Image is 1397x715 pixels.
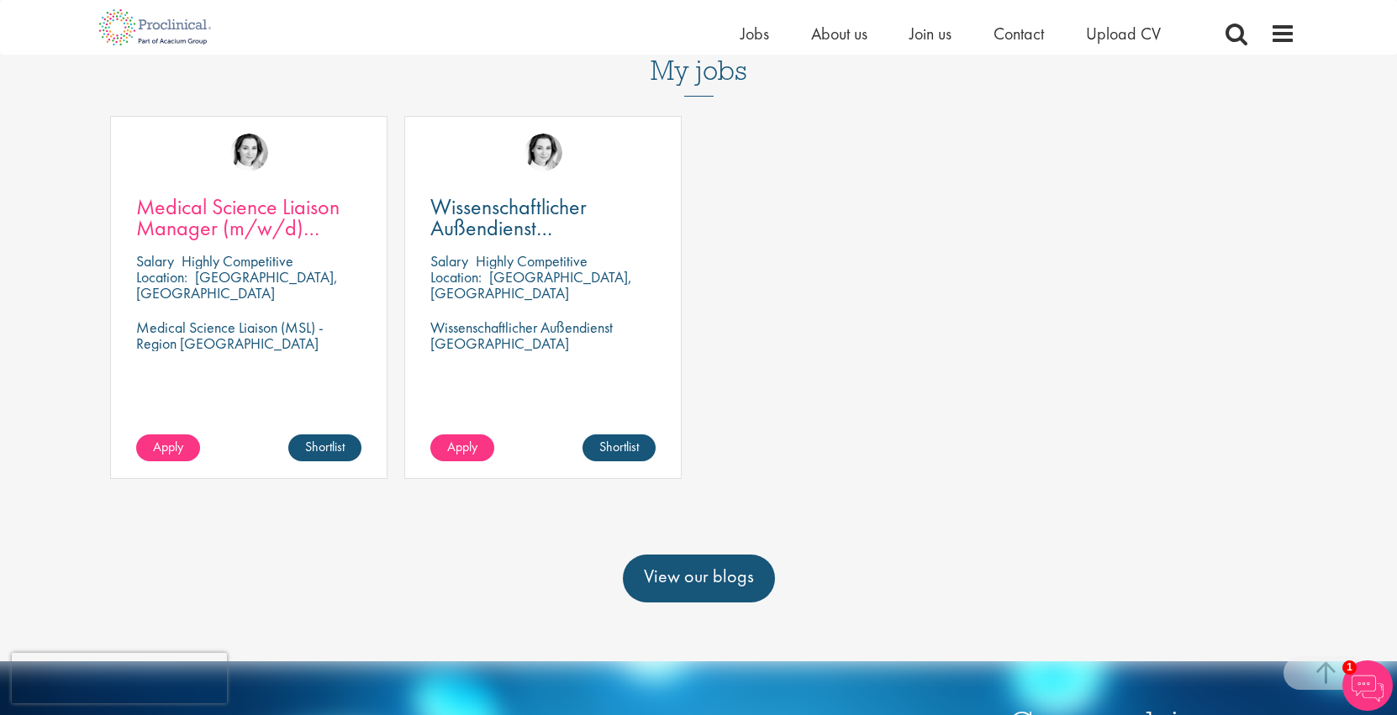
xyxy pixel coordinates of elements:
[994,23,1044,45] a: Contact
[430,267,482,287] span: Location:
[136,197,361,239] a: Medical Science Liaison Manager (m/w/d) Nephrologie
[136,251,174,271] span: Salary
[102,56,1295,85] h3: My jobs
[136,319,361,351] p: Medical Science Liaison (MSL) - Region [GEOGRAPHIC_DATA]
[1086,23,1161,45] a: Upload CV
[1342,660,1393,711] img: Chatbot
[430,434,494,461] a: Apply
[430,192,633,263] span: Wissenschaftlicher Außendienst [GEOGRAPHIC_DATA]
[909,23,952,45] a: Join us
[12,653,227,703] iframe: reCAPTCHA
[430,251,468,271] span: Salary
[623,555,775,602] a: View our blogs
[430,267,632,302] p: [GEOGRAPHIC_DATA], [GEOGRAPHIC_DATA]
[447,438,477,455] span: Apply
[230,134,268,171] img: Greta Prestel
[476,251,588,271] p: Highly Competitive
[136,267,187,287] span: Location:
[811,23,867,45] a: About us
[430,319,656,351] p: Wissenschaftlicher Außendienst [GEOGRAPHIC_DATA]
[288,434,361,461] a: Shortlist
[136,192,340,263] span: Medical Science Liaison Manager (m/w/d) Nephrologie
[153,438,183,455] span: Apply
[182,251,293,271] p: Highly Competitive
[583,434,656,461] a: Shortlist
[525,134,562,171] img: Greta Prestel
[430,197,656,239] a: Wissenschaftlicher Außendienst [GEOGRAPHIC_DATA]
[136,434,200,461] a: Apply
[136,267,338,302] p: [GEOGRAPHIC_DATA], [GEOGRAPHIC_DATA]
[1342,660,1357,675] span: 1
[741,23,769,45] a: Jobs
